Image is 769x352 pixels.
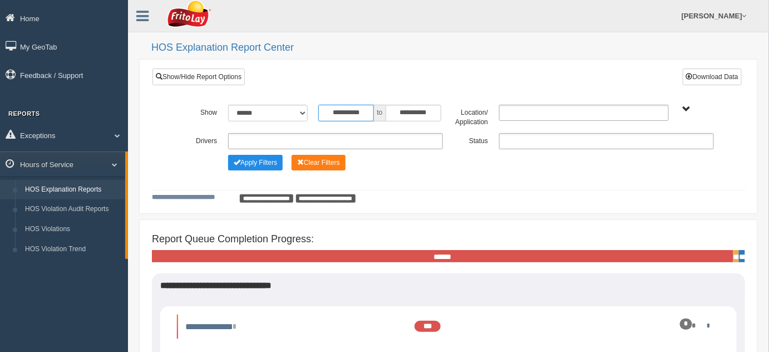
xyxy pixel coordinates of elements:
a: HOS Violation Trend [20,239,125,260]
span: to [374,105,385,121]
label: Drivers [178,133,223,146]
button: Download Data [683,69,742,85]
h2: HOS Explanation Report Center [151,42,758,53]
a: Show/Hide Report Options [152,69,245,85]
label: Location/ Application [448,105,494,128]
a: HOS Violations [20,219,125,239]
button: Change Filter Options [228,155,283,170]
button: Change Filter Options [292,155,346,170]
label: Status [448,133,494,146]
li: Expand [177,315,720,339]
a: HOS Violation Audit Reports [20,199,125,219]
a: HOS Explanation Reports [20,180,125,200]
h4: Report Queue Completion Progress: [152,234,745,245]
label: Show [178,105,223,118]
